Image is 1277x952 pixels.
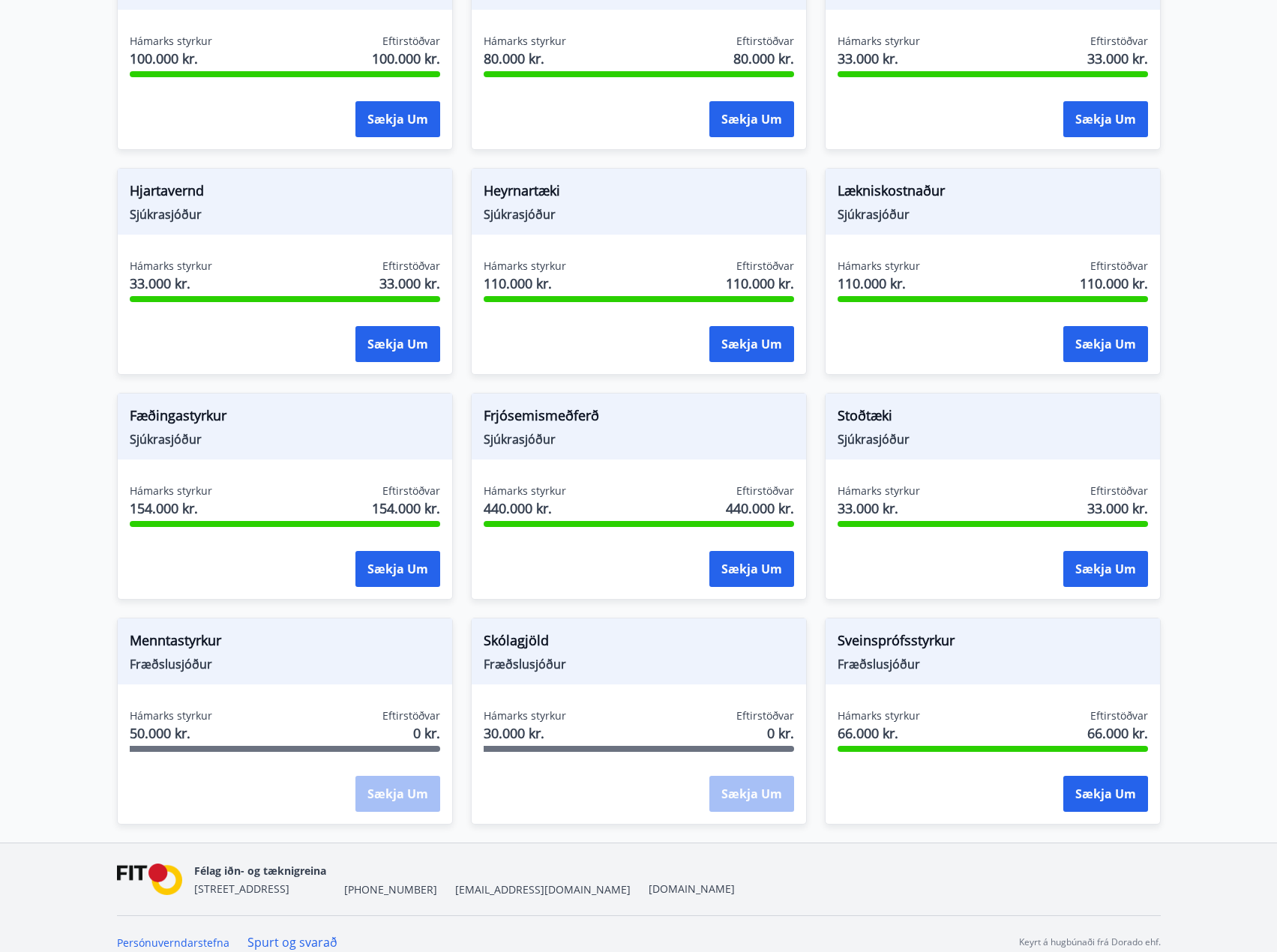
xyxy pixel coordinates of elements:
[726,274,794,293] span: 110.000 kr.
[355,326,440,362] button: Sækja um
[484,723,566,743] span: 30.000 kr.
[484,181,794,206] span: Heyrnartæki
[838,483,920,498] span: Hámarks styrkur
[130,259,212,274] span: Hámarks styrkur
[382,34,440,49] span: Eftirstöðvar
[736,34,794,49] span: Eftirstöðvar
[733,49,794,68] span: 80.000 kr.
[838,259,920,274] span: Hámarks styrkur
[372,49,440,68] span: 100.000 kr.
[484,206,794,223] span: Sjúkrasjóður
[130,498,212,518] span: 154.000 kr.
[130,406,440,431] span: Fæðingastyrkur
[484,259,566,274] span: Hámarks styrkur
[247,934,337,951] a: Spurt og svarað
[736,708,794,723] span: Eftirstöðvar
[117,864,183,896] img: FPQVkF9lTnNbbaRSFyT17YYeljoOGk5m51IhT0bO.png
[726,498,794,518] span: 440.000 kr.
[1090,483,1148,498] span: Eftirstöðvar
[1090,259,1148,274] span: Eftirstöðvar
[130,431,440,448] span: Sjúkrasjóður
[838,723,920,743] span: 66.000 kr.
[382,708,440,723] span: Eftirstöðvar
[1019,936,1161,949] p: Keyrt á hugbúnaði frá Dorado ehf.
[344,882,437,897] span: [PHONE_NUMBER]
[1080,274,1148,293] span: 110.000 kr.
[838,34,920,49] span: Hámarks styrkur
[838,708,920,723] span: Hámarks styrkur
[838,630,1148,656] span: Sveinsprófsstyrkur
[838,49,920,68] span: 33.000 kr.
[1063,101,1148,137] button: Sækja um
[838,431,1148,448] span: Sjúkrasjóður
[484,34,566,49] span: Hámarks styrkur
[130,723,212,743] span: 50.000 kr.
[1063,776,1148,812] button: Sækja um
[130,181,440,206] span: Hjartavernd
[413,723,440,743] span: 0 kr.
[1087,498,1148,518] span: 33.000 kr.
[382,259,440,274] span: Eftirstöðvar
[484,49,566,68] span: 80.000 kr.
[838,406,1148,431] span: Stoðtæki
[1090,708,1148,723] span: Eftirstöðvar
[130,656,440,672] span: Fræðslusjóður
[1063,551,1148,587] button: Sækja um
[484,708,566,723] span: Hámarks styrkur
[736,483,794,498] span: Eftirstöðvar
[484,483,566,498] span: Hámarks styrkur
[1063,326,1148,362] button: Sækja um
[117,936,229,950] a: Persónuverndarstefna
[709,551,794,587] button: Sækja um
[736,259,794,274] span: Eftirstöðvar
[194,882,289,896] span: [STREET_ADDRESS]
[838,498,920,518] span: 33.000 kr.
[484,431,794,448] span: Sjúkrasjóður
[130,630,440,656] span: Menntastyrkur
[379,274,440,293] span: 33.000 kr.
[130,274,212,293] span: 33.000 kr.
[130,483,212,498] span: Hámarks styrkur
[1087,723,1148,743] span: 66.000 kr.
[709,326,794,362] button: Sækja um
[838,274,920,293] span: 110.000 kr.
[130,34,212,49] span: Hámarks styrkur
[1090,34,1148,49] span: Eftirstöðvar
[355,551,440,587] button: Sækja um
[130,206,440,223] span: Sjúkrasjóður
[709,101,794,137] button: Sækja um
[130,49,212,68] span: 100.000 kr.
[484,656,794,672] span: Fræðslusjóður
[838,181,1148,206] span: Lækniskostnaður
[767,723,794,743] span: 0 kr.
[455,882,631,897] span: [EMAIL_ADDRESS][DOMAIN_NAME]
[382,483,440,498] span: Eftirstöðvar
[372,498,440,518] span: 154.000 kr.
[838,656,1148,672] span: Fræðslusjóður
[1087,49,1148,68] span: 33.000 kr.
[484,274,566,293] span: 110.000 kr.
[484,630,794,656] span: Skólagjöld
[194,864,326,878] span: Félag iðn- og tæknigreina
[484,406,794,431] span: Frjósemismeðferð
[649,882,735,896] a: [DOMAIN_NAME]
[130,708,212,723] span: Hámarks styrkur
[838,206,1148,223] span: Sjúkrasjóður
[484,498,566,518] span: 440.000 kr.
[355,101,440,137] button: Sækja um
